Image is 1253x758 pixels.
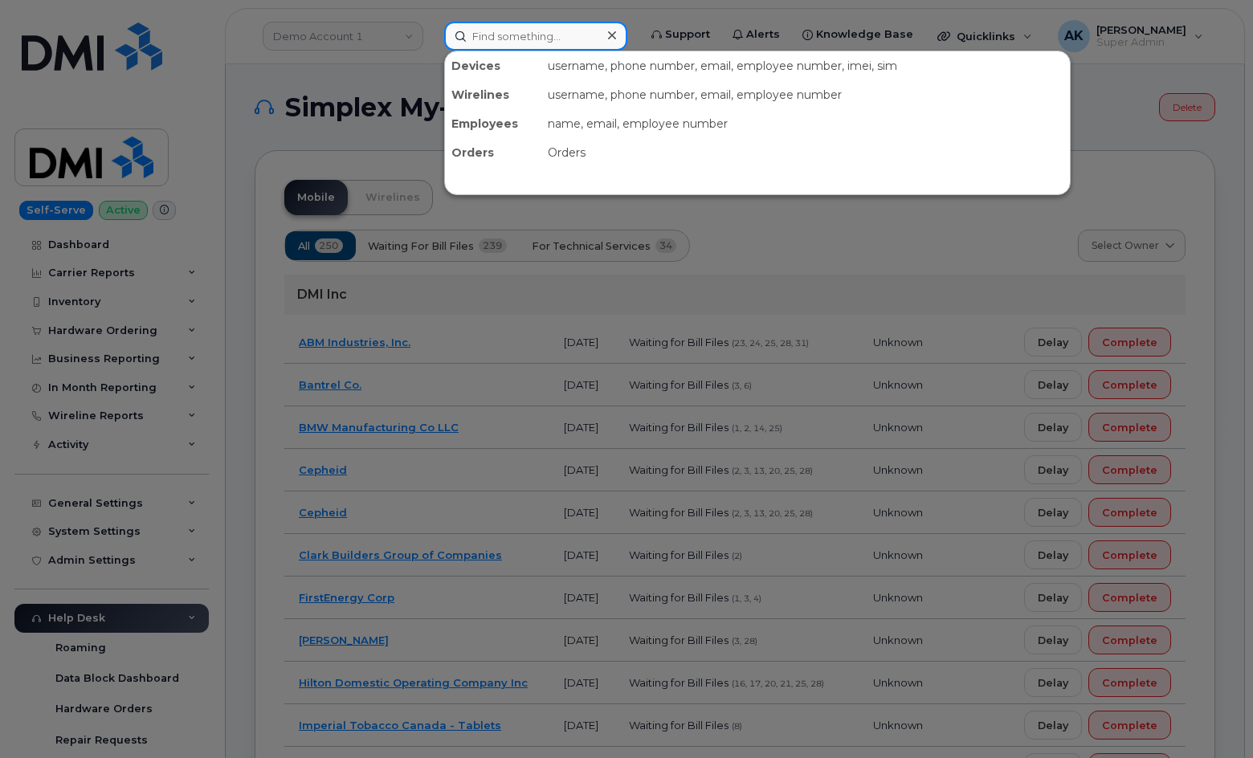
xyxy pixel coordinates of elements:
div: Devices [445,51,541,80]
div: username, phone number, email, employee number, imei, sim [541,51,1070,80]
div: Orders [445,138,541,167]
div: name, email, employee number [541,109,1070,138]
div: Wirelines [445,80,541,109]
div: username, phone number, email, employee number [541,80,1070,109]
div: Orders [541,138,1070,167]
div: Employees [445,109,541,138]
